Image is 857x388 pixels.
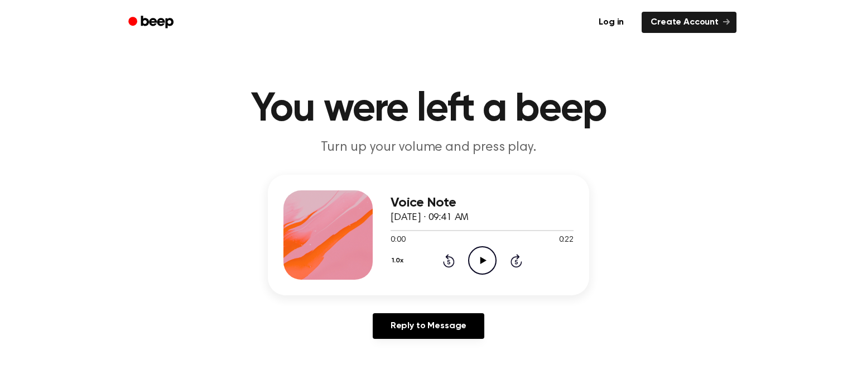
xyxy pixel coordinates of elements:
h3: Voice Note [391,195,574,210]
a: Reply to Message [373,313,484,339]
a: Log in [588,9,635,35]
span: [DATE] · 09:41 AM [391,213,469,223]
h1: You were left a beep [143,89,714,130]
span: 0:00 [391,234,405,246]
span: 0:22 [559,234,574,246]
a: Create Account [642,12,736,33]
button: 1.0x [391,251,407,270]
a: Beep [121,12,184,33]
p: Turn up your volume and press play. [214,138,643,157]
